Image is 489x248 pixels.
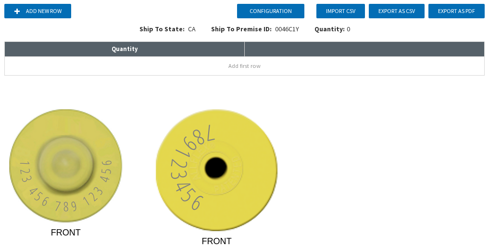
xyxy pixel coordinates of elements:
[132,24,203,39] div: CA
[369,4,425,18] button: Export as CSV
[237,4,304,18] button: Configuration
[5,57,484,75] button: Add first row
[202,236,232,246] tspan: FRONT
[5,42,245,57] th: Quantity
[4,4,71,18] button: Add new row
[428,4,485,18] button: Export as PDF
[203,24,307,39] div: 0046C1Y
[97,160,115,167] tspan: 6
[314,25,345,33] span: Quantity:
[51,228,81,237] tspan: FRONT
[139,25,185,33] span: Ship To State:
[186,187,209,217] tspan: 6
[314,24,350,34] div: 0
[316,4,365,18] button: Import CSV
[211,25,272,33] span: Ship To Premise ID:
